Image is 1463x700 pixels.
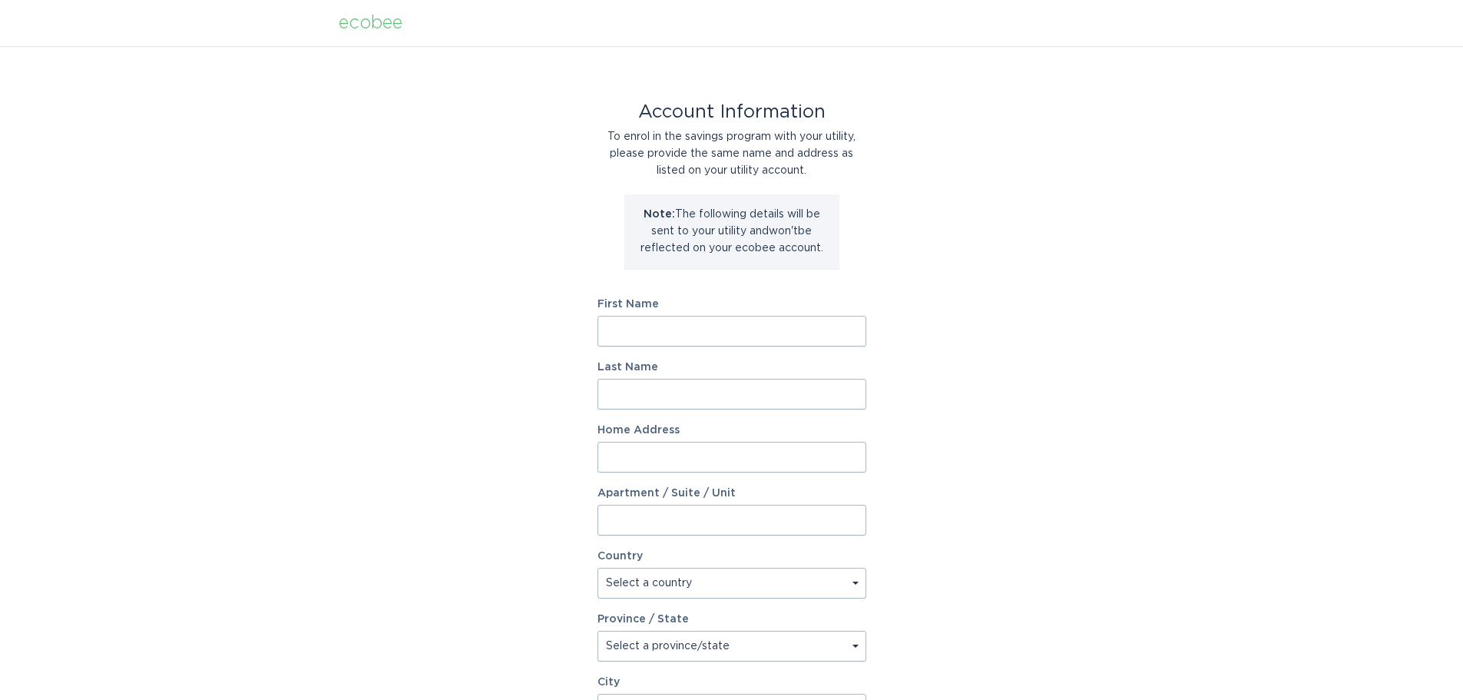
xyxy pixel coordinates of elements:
[597,104,866,121] div: Account Information
[597,299,866,310] label: First Name
[597,677,866,688] label: City
[597,551,643,562] label: Country
[597,128,866,179] div: To enrol in the savings program with your utility, please provide the same name and address as li...
[597,425,866,436] label: Home Address
[339,15,402,32] div: ecobee
[644,209,675,220] strong: Note:
[636,206,828,257] p: The following details will be sent to your utility and won't be reflected on your ecobee account.
[597,614,689,625] label: Province / State
[597,362,866,373] label: Last Name
[597,488,866,499] label: Apartment / Suite / Unit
